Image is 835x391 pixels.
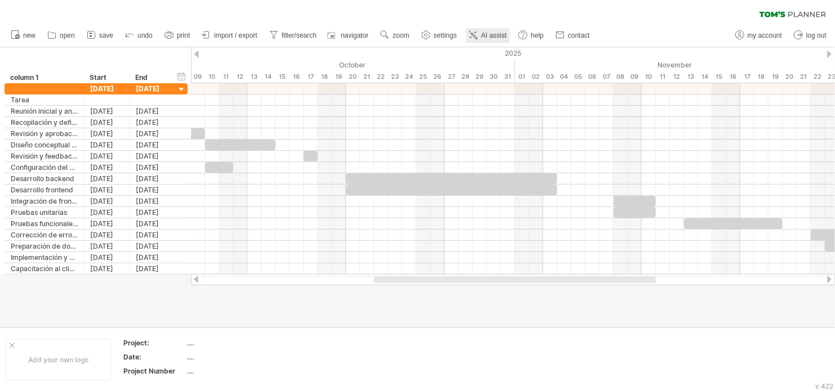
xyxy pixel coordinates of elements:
[531,32,544,39] span: help
[374,71,388,83] div: Wednesday, 22 October 2025
[11,218,78,229] div: Pruebas funcionales y de usuario
[360,71,374,83] div: Tuesday, 21 October 2025
[11,140,78,150] div: Diseño conceptual UI/UX
[393,32,409,39] span: zoom
[130,263,176,274] div: [DATE]
[85,140,130,150] div: [DATE]
[205,71,219,83] div: Friday, 10 October 2025
[130,218,176,229] div: [DATE]
[130,117,176,128] div: [DATE]
[473,71,487,83] div: Wednesday, 29 October 2025
[219,71,233,83] div: Saturday, 11 October 2025
[516,28,547,43] a: help
[99,32,113,39] span: save
[10,72,78,83] div: column 1
[130,151,176,161] div: [DATE]
[130,252,176,263] div: [DATE]
[130,83,176,94] div: [DATE]
[276,71,290,83] div: Wednesday, 15 October 2025
[267,28,320,43] a: filter/search
[670,71,684,83] div: Wednesday, 12 November 2025
[188,338,282,348] div: ....
[11,95,78,105] div: Tarea
[791,28,830,43] a: log out
[585,71,599,83] div: Thursday, 6 November 2025
[6,339,111,381] div: Add your own logo
[85,106,130,116] div: [DATE]
[23,32,35,39] span: new
[445,71,459,83] div: Monday, 27 October 2025
[191,71,205,83] div: Thursday, 9 October 2025
[85,263,130,274] div: [DATE]
[85,151,130,161] div: [DATE]
[45,28,78,43] a: open
[85,207,130,218] div: [DATE]
[341,32,368,39] span: navigator
[85,196,130,206] div: [DATE]
[614,71,628,83] div: Saturday, 8 November 2025
[684,71,698,83] div: Thursday, 13 November 2025
[130,207,176,218] div: [DATE]
[754,71,769,83] div: Tuesday, 18 November 2025
[346,71,360,83] div: Monday, 20 October 2025
[130,128,176,139] div: [DATE]
[515,71,529,83] div: Saturday, 1 November 2025
[11,196,78,206] div: Integración de frontend y backend
[557,71,571,83] div: Tuesday, 4 November 2025
[85,83,130,94] div: [DATE]
[188,366,282,376] div: ....
[122,28,156,43] a: undo
[459,71,473,83] div: Tuesday, 28 October 2025
[806,32,827,39] span: log out
[130,230,176,240] div: [DATE]
[332,71,346,83] div: Sunday, 19 October 2025
[137,32,153,39] span: undo
[85,252,130,263] div: [DATE]
[11,173,78,184] div: Desarrollo backend
[130,162,176,173] div: [DATE]
[123,338,185,348] div: Project:
[85,218,130,229] div: [DATE]
[501,71,515,83] div: Friday, 31 October 2025
[8,28,39,43] a: new
[85,241,130,251] div: [DATE]
[748,32,782,39] span: my account
[11,151,78,161] div: Revisión y feedback sobre diseño
[698,71,712,83] div: Friday, 14 November 2025
[78,59,515,71] div: October 2025
[416,71,430,83] div: Saturday, 25 October 2025
[123,366,185,376] div: Project Number
[628,71,642,83] div: Sunday, 9 November 2025
[85,173,130,184] div: [DATE]
[85,185,130,195] div: [DATE]
[11,241,78,251] div: Preparación de documentación técnica y usuario
[84,28,117,43] a: save
[732,28,785,43] a: my account
[177,32,190,39] span: print
[815,382,833,390] div: v 422
[726,71,740,83] div: Sunday, 16 November 2025
[11,185,78,195] div: Desarrollo frontend
[290,71,304,83] div: Thursday, 16 October 2025
[11,252,78,263] div: Implementación y despliegue
[85,128,130,139] div: [DATE]
[233,71,247,83] div: Sunday, 12 October 2025
[434,32,457,39] span: settings
[487,71,501,83] div: Thursday, 30 October 2025
[199,28,261,43] a: import / export
[85,230,130,240] div: [DATE]
[90,72,123,83] div: Start
[543,71,557,83] div: Monday, 3 November 2025
[769,71,783,83] div: Wednesday, 19 November 2025
[85,162,130,173] div: [DATE]
[11,263,78,274] div: Capacitación al cliente y lanzamiento oficial
[11,162,78,173] div: Configuración del entorno y servidores
[481,32,507,39] span: AI assist
[712,71,726,83] div: Saturday, 15 November 2025
[419,28,460,43] a: settings
[326,28,372,43] a: navigator
[60,32,75,39] span: open
[11,128,78,139] div: Revisión y aprobación de requisitos
[123,352,185,362] div: Date:
[466,28,510,43] a: AI assist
